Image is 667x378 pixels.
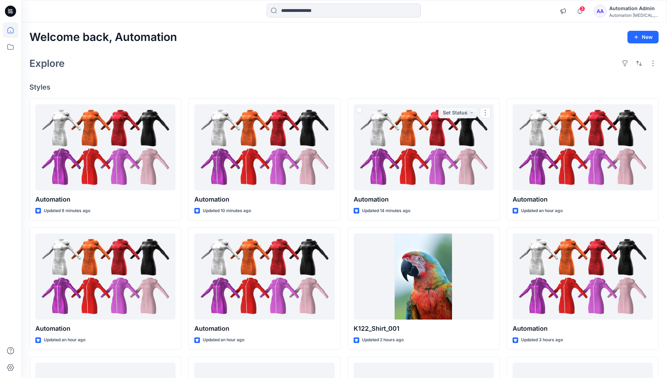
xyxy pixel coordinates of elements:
[521,207,563,215] p: Updated an hour ago
[29,83,659,91] h4: Styles
[44,336,85,344] p: Updated an hour ago
[579,6,585,12] span: 3
[354,195,494,204] p: Automation
[362,336,404,344] p: Updated 2 hours ago
[609,13,658,18] div: Automation [MEDICAL_DATA]...
[513,195,653,204] p: Automation
[521,336,563,344] p: Updated 3 hours ago
[29,31,177,44] h2: Welcome back, Automation
[513,104,653,191] a: Automation
[354,104,494,191] a: Automation
[362,207,410,215] p: Updated 14 minutes ago
[194,104,334,191] a: Automation
[194,195,334,204] p: Automation
[609,4,658,13] div: Automation Admin
[194,233,334,320] a: Automation
[513,233,653,320] a: Automation
[594,5,606,17] div: AA
[203,336,244,344] p: Updated an hour ago
[513,324,653,334] p: Automation
[354,324,494,334] p: K122_Shirt_001
[29,58,65,69] h2: Explore
[35,104,175,191] a: Automation
[35,324,175,334] p: Automation
[44,207,90,215] p: Updated 9 minutes ago
[354,233,494,320] a: K122_Shirt_001
[194,324,334,334] p: Automation
[35,233,175,320] a: Automation
[35,195,175,204] p: Automation
[627,31,659,43] button: New
[203,207,251,215] p: Updated 10 minutes ago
